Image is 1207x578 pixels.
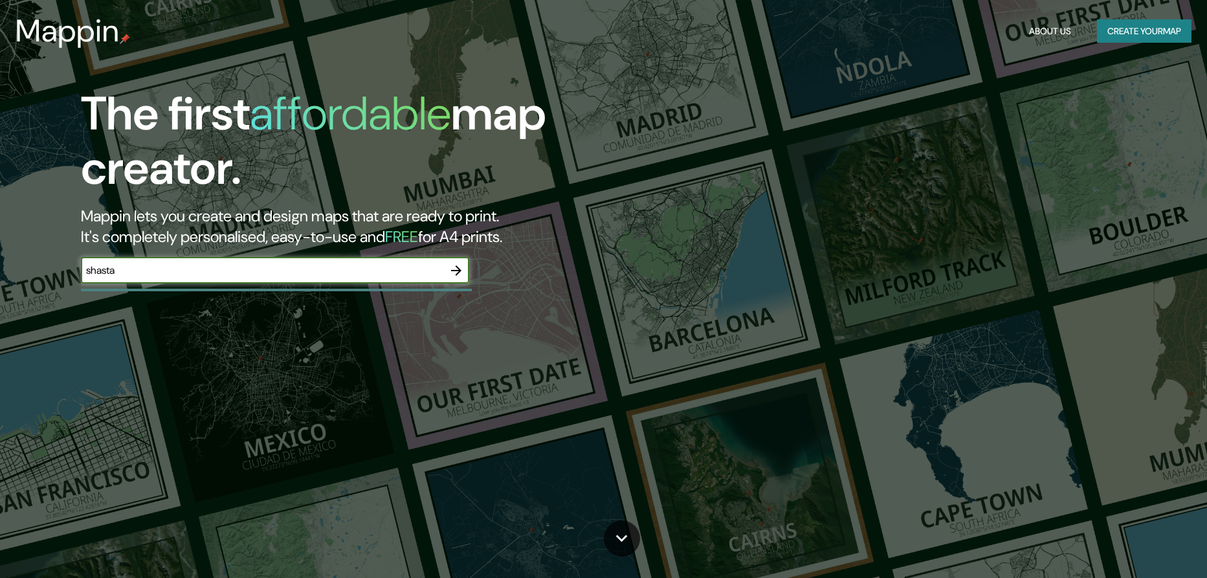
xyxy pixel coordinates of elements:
[81,87,685,206] h1: The first map creator.
[1097,19,1191,43] button: Create yourmap
[81,263,443,278] input: Choose your favourite place
[1092,528,1193,564] iframe: Help widget launcher
[120,34,130,44] img: mappin-pin
[250,83,451,144] h1: affordable
[1024,19,1076,43] button: About Us
[16,13,120,49] h3: Mappin
[385,227,418,247] h5: FREE
[81,206,685,247] h2: Mappin lets you create and design maps that are ready to print. It's completely personalised, eas...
